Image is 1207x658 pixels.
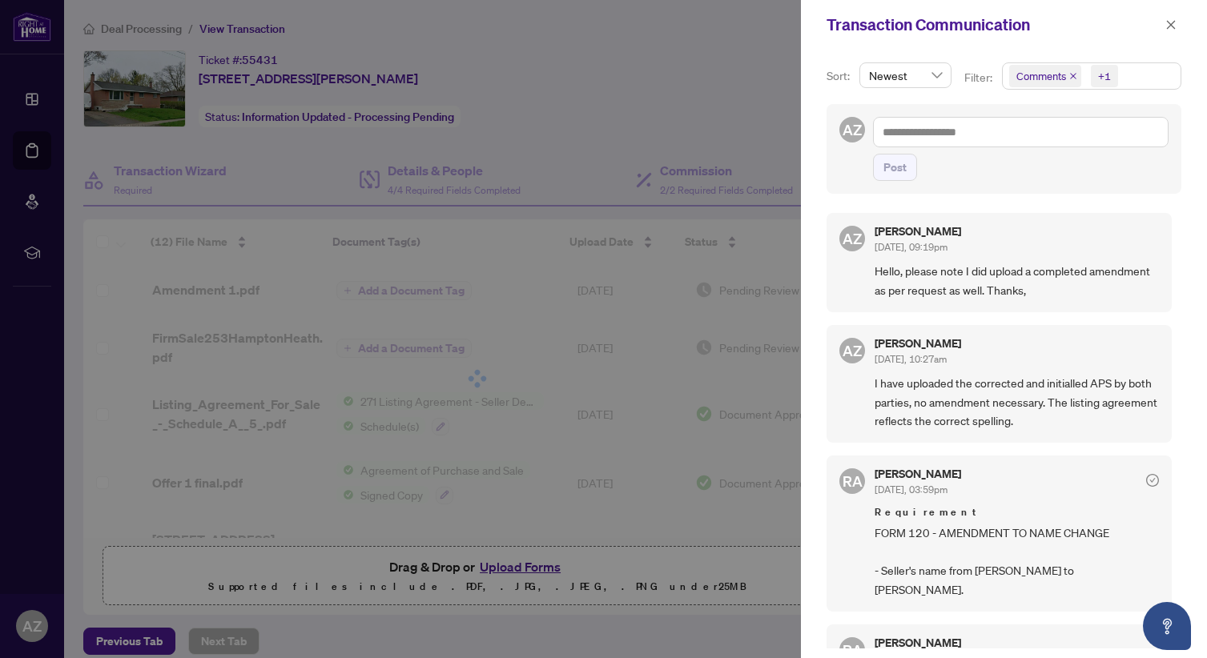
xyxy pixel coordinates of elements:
[875,262,1159,299] span: Hello, please note I did upload a completed amendment as per request as well. Thanks,
[875,524,1159,599] span: FORM 120 - AMENDMENT TO NAME CHANGE - Seller's name from [PERSON_NAME] to [PERSON_NAME].
[827,67,853,85] p: Sort:
[875,226,961,237] h5: [PERSON_NAME]
[869,63,942,87] span: Newest
[875,241,947,253] span: [DATE], 09:19pm
[875,504,1159,520] span: Requirement
[1143,602,1191,650] button: Open asap
[843,339,862,362] span: AZ
[1016,68,1066,84] span: Comments
[875,483,947,496] span: [DATE], 03:59pm
[1146,474,1159,487] span: check-circle
[1009,65,1081,87] span: Comments
[843,118,862,141] span: AZ
[827,13,1161,37] div: Transaction Communication
[1098,68,1111,84] div: +1
[875,353,947,365] span: [DATE], 10:27am
[875,637,961,648] h5: [PERSON_NAME]
[873,154,917,181] button: Post
[1165,19,1177,30] span: close
[875,468,961,479] h5: [PERSON_NAME]
[1069,72,1077,80] span: close
[843,470,863,492] span: RA
[964,69,995,86] p: Filter:
[875,374,1159,430] span: I have uploaded the corrected and initialled APS by both parties, no amendment necessary. The lis...
[843,227,862,250] span: AZ
[875,338,961,349] h5: [PERSON_NAME]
